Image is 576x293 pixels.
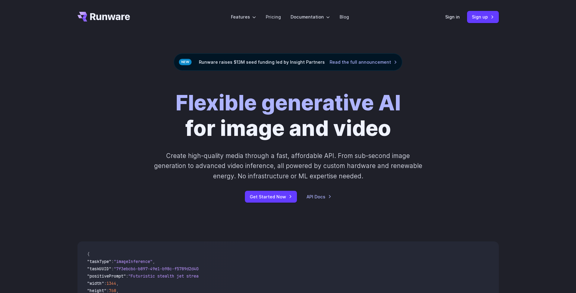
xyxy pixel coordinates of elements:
[307,193,331,200] a: API Docs
[87,259,111,264] span: "taskType"
[467,11,499,23] a: Sign up
[174,53,402,71] div: Runware raises $13M seed funding led by Insight Partners
[128,273,349,279] span: "Futuristic stealth jet streaking through a neon-lit cityscape with glowing purple exhaust"
[153,259,155,264] span: ,
[114,266,206,271] span: "7f3ebcb6-b897-49e1-b98c-f5789d2d40d7"
[176,90,401,116] strong: Flexible generative AI
[266,13,281,20] a: Pricing
[176,90,401,141] h1: for image and video
[126,273,128,279] span: :
[77,12,130,22] a: Go to /
[111,266,114,271] span: :
[114,259,153,264] span: "imageInference"
[87,273,126,279] span: "positivePrompt"
[107,281,116,286] span: 1344
[87,266,111,271] span: "taskUUID"
[87,251,90,257] span: {
[153,151,423,181] p: Create high-quality media through a fast, affordable API. From sub-second image generation to adv...
[231,13,256,20] label: Features
[330,59,397,66] a: Read the full announcement
[87,281,104,286] span: "width"
[245,191,297,203] a: Get Started Now
[116,281,119,286] span: ,
[291,13,330,20] label: Documentation
[340,13,349,20] a: Blog
[104,281,107,286] span: :
[111,259,114,264] span: :
[445,13,460,20] a: Sign in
